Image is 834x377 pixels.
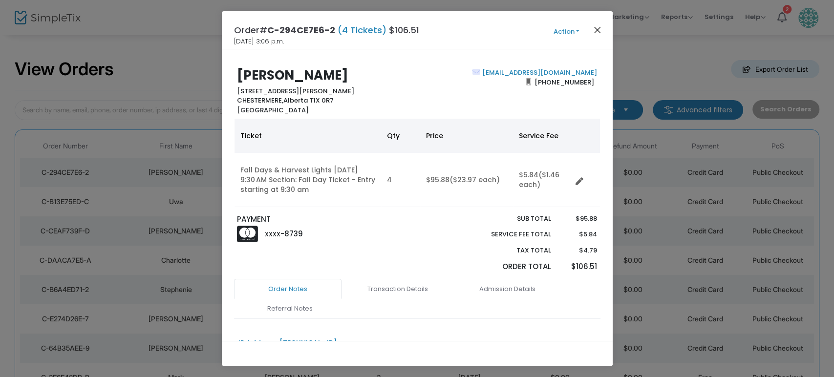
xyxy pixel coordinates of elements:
[591,23,603,36] button: Close
[560,214,597,224] p: $95.88
[236,298,344,319] a: Referral Notes
[420,119,513,153] th: Price
[454,279,561,299] a: Admission Details
[235,153,381,207] td: Fall Days & Harvest Lights [DATE] 9:30 AM Section: Fall Day Ticket - Entry starting at 9:30 am
[237,96,283,105] span: CHESTERMERE,
[420,153,513,207] td: $95.88
[537,26,596,37] button: Action
[267,24,335,36] span: C-294CE7E6-2
[237,66,348,84] b: [PERSON_NAME]
[468,246,551,255] p: Tax Total
[234,37,284,46] span: [DATE] 3:06 p.m.
[531,74,597,90] span: [PHONE_NUMBER]
[280,229,303,239] span: -8739
[449,175,500,185] span: ($23.97 each)
[234,279,342,299] a: Order Notes
[381,119,420,153] th: Qty
[560,230,597,239] p: $5.84
[234,23,419,37] h4: Order# $106.51
[235,119,600,207] div: Data table
[519,170,559,189] span: ($1.46 each)
[335,24,389,36] span: (4 Tickets)
[468,261,551,272] p: Order Total
[513,119,572,153] th: Service Fee
[480,68,597,77] a: [EMAIL_ADDRESS][DOMAIN_NAME]
[381,153,420,207] td: 4
[237,86,354,115] b: [STREET_ADDRESS][PERSON_NAME] Alberta T1X 0R7 [GEOGRAPHIC_DATA]
[238,338,337,348] div: IP Address: [TECHNICAL_ID]
[237,214,412,225] p: PAYMENT
[235,119,381,153] th: Ticket
[513,153,572,207] td: $5.84
[344,279,451,299] a: Transaction Details
[468,230,551,239] p: Service Fee Total
[560,261,597,272] p: $106.51
[560,246,597,255] p: $4.79
[468,214,551,224] p: Sub total
[265,230,280,238] span: XXXX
